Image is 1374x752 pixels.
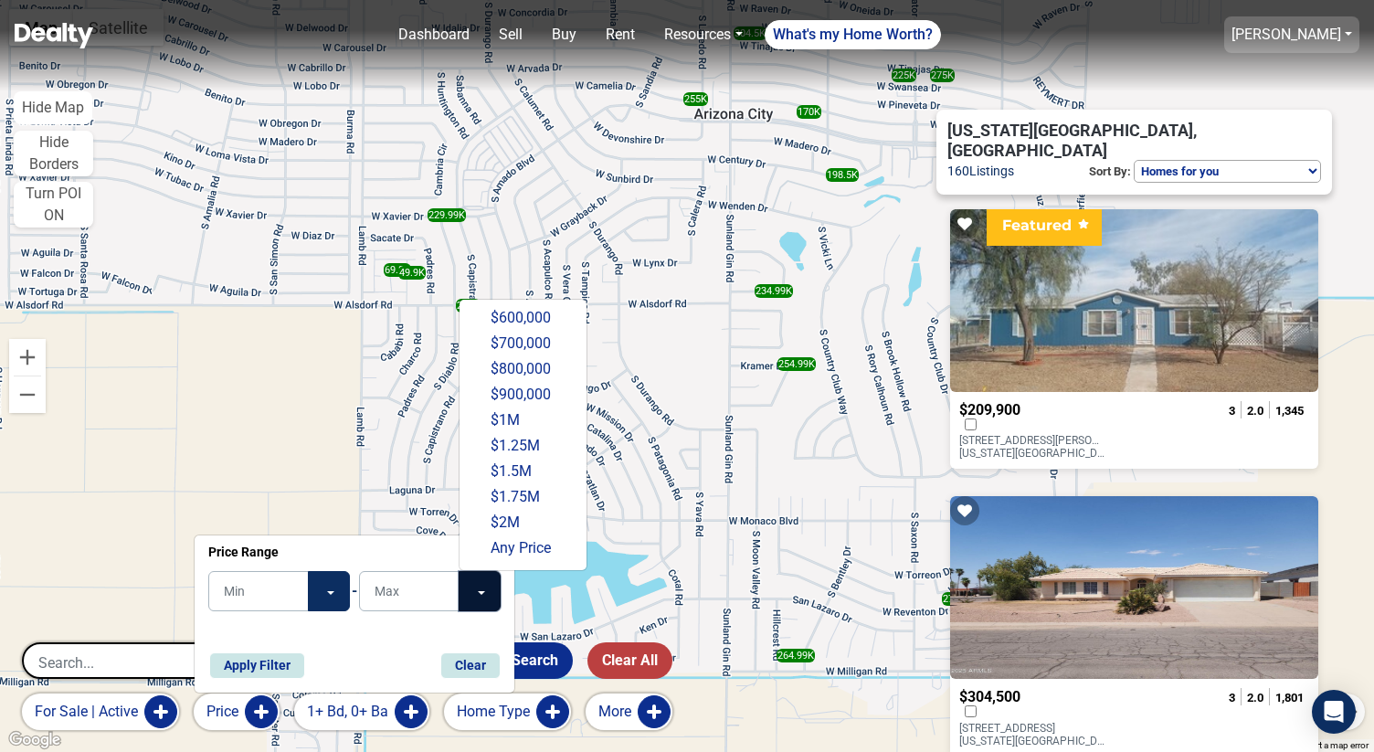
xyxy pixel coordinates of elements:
button: Clear All [587,642,672,679]
a: [PERSON_NAME] [1231,26,1341,43]
button: Hide Map [14,91,92,124]
p: [STREET_ADDRESS][PERSON_NAME] [US_STATE][GEOGRAPHIC_DATA] [959,434,1106,460]
span: [US_STATE][GEOGRAPHIC_DATA], [GEOGRAPHIC_DATA] [947,121,1299,160]
button: Any Price [469,534,573,563]
div: 170K [797,105,821,119]
span: 2.0 [1247,404,1263,418]
a: Dashboard [391,16,477,53]
div: 69.8K [384,263,411,277]
label: Compare [959,705,982,717]
span: 160 Listings [947,161,1014,183]
input: Search... [24,644,204,681]
a: Buy [544,16,584,53]
button: Clear [440,652,501,679]
button: $700,000 [469,329,573,358]
button: $1.5M [469,457,554,486]
div: 255K [683,92,708,106]
button: $600,000 [469,303,573,333]
input: Min [208,571,309,611]
button: for sale | active [22,694,179,730]
div: 254.99K [777,357,816,371]
div: 229.99K [428,208,466,222]
button: Turn POI ON [14,182,93,228]
button: $1M [469,406,542,435]
span: 3 [1229,691,1235,704]
span: $209,900 [959,401,1020,418]
span: 2.0 [1247,691,1263,704]
button: Hide Borders [14,131,93,176]
div: 49.9K [398,266,426,280]
button: $800,000 [469,355,573,384]
button: More [586,694,672,730]
p: [STREET_ADDRESS] [US_STATE][GEOGRAPHIC_DATA] [959,722,1106,747]
button: Save Search [460,642,573,679]
a: Sell [491,16,530,53]
button: $900,000 [469,380,573,409]
button: $1.25M [469,431,562,461]
button: Zoom in [9,339,46,376]
iframe: BigID CMP Widget [9,697,64,752]
button: Zoom out [9,376,46,413]
span: 1,801 [1275,691,1304,704]
p: Sort By: [1086,160,1134,184]
a: Rent [598,16,642,53]
button: $1.75M [469,482,562,512]
a: [PERSON_NAME] [1224,16,1359,53]
button: Home Type [444,694,571,730]
div: 198.5K [826,168,859,182]
button: Apply Filter [209,652,305,679]
button: $2M [469,508,542,537]
div: 210K [456,299,481,312]
button: 1+ bd, 0+ ba [294,694,429,730]
span: 3 [1229,404,1235,418]
button: Price [194,694,280,730]
img: Dealty - Buy, Sell & Rent Homes [15,23,93,48]
div: Featured [987,209,1102,246]
div: Open Intercom Messenger [1312,690,1356,734]
a: What's my Home Worth? [765,20,941,49]
span: $304,500 [959,688,1020,705]
input: Max [359,571,460,611]
label: Compare [959,418,982,430]
div: 264.99K [777,649,815,662]
span: 1,345 [1275,404,1304,418]
span: - [352,580,357,639]
div: 234.99K [755,284,793,298]
p: Price Range [208,543,501,562]
a: Resources [657,16,749,53]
